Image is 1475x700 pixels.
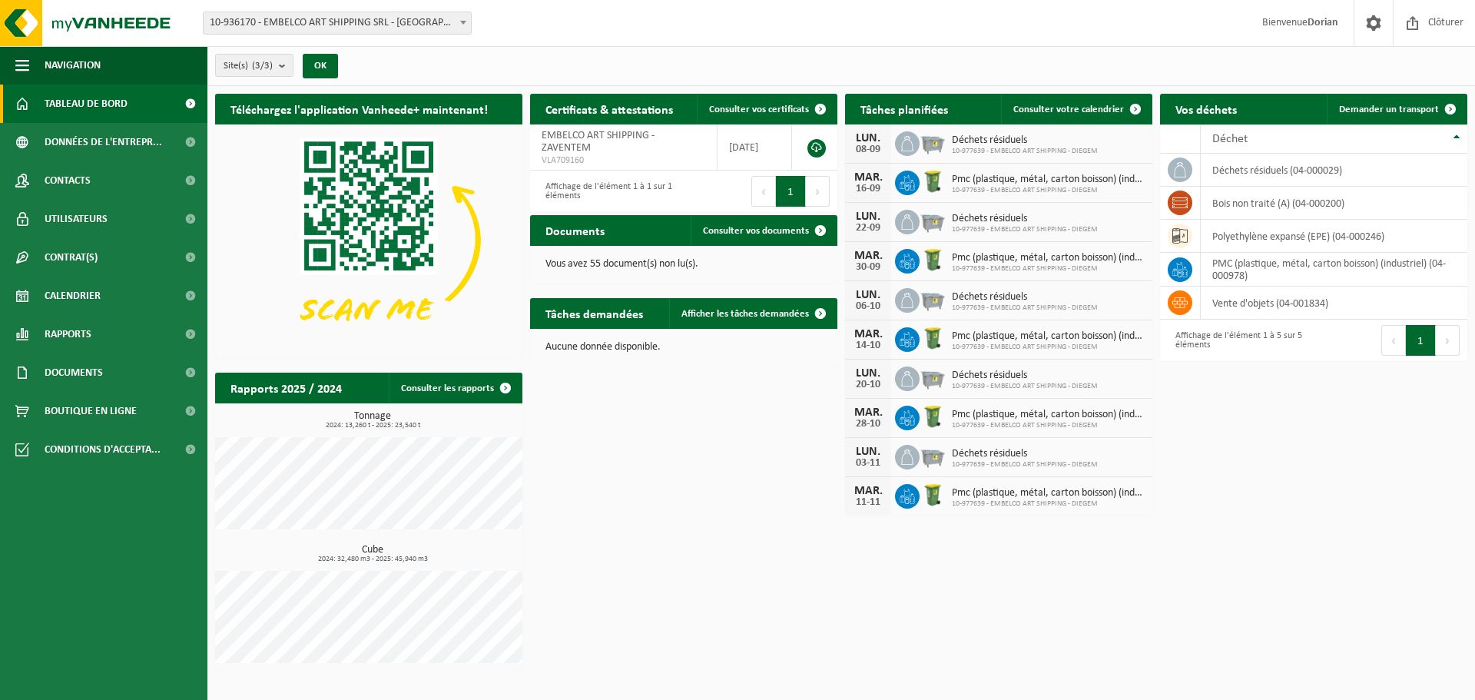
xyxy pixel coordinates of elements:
span: 10-977639 - EMBELCO ART SHIPPING - DIEGEM [952,186,1145,195]
span: Pmc (plastique, métal, carton boisson) (industriel) [952,487,1145,499]
span: Pmc (plastique, métal, carton boisson) (industriel) [952,252,1145,264]
button: Next [1436,325,1460,356]
button: Previous [1381,325,1406,356]
span: 10-977639 - EMBELCO ART SHIPPING - DIEGEM [952,382,1098,391]
span: Pmc (plastique, métal, carton boisson) (industriel) [952,409,1145,421]
span: Boutique en ligne [45,392,137,430]
span: Consulter votre calendrier [1013,105,1124,114]
span: 10-977639 - EMBELCO ART SHIPPING - DIEGEM [952,499,1145,509]
h3: Cube [223,545,522,563]
span: 10-977639 - EMBELCO ART SHIPPING - DIEGEM [952,264,1145,274]
img: WB-2500-GAL-GY-01 [920,129,946,155]
div: 14-10 [853,340,883,351]
a: Consulter vos certificats [697,94,836,124]
div: LUN. [853,211,883,223]
img: WB-2500-GAL-GY-01 [920,286,946,312]
button: Next [806,176,830,207]
span: Déchet [1212,133,1248,145]
span: Déchets résiduels [952,213,1098,225]
div: MAR. [853,250,883,262]
td: polyethylène expansé (EPE) (04-000246) [1201,220,1467,253]
h2: Certificats & attestations [530,94,688,124]
span: VLA709160 [542,154,705,167]
span: Site(s) [224,55,273,78]
span: 10-977639 - EMBELCO ART SHIPPING - DIEGEM [952,304,1098,313]
img: WB-0240-HPE-GN-50 [920,482,946,508]
span: 10-936170 - EMBELCO ART SHIPPING SRL - ETTERBEEK [203,12,472,35]
div: MAR. [853,485,883,497]
span: 2024: 13,260 t - 2025: 23,540 t [223,422,522,430]
span: Navigation [45,46,101,85]
span: 2024: 32,480 m3 - 2025: 45,940 m3 [223,556,522,563]
img: Download de VHEPlus App [215,124,522,355]
span: Pmc (plastique, métal, carton boisson) (industriel) [952,330,1145,343]
div: 30-09 [853,262,883,273]
span: 10-936170 - EMBELCO ART SHIPPING SRL - ETTERBEEK [204,12,471,34]
h3: Tonnage [223,411,522,430]
span: Contacts [45,161,91,200]
span: Déchets résiduels [952,370,1098,382]
p: Aucune donnée disponible. [545,342,822,353]
span: Déchets résiduels [952,134,1098,147]
img: WB-2500-GAL-GY-01 [920,443,946,469]
button: 1 [1406,325,1436,356]
h2: Vos déchets [1160,94,1252,124]
button: Site(s)(3/3) [215,54,293,77]
span: Pmc (plastique, métal, carton boisson) (industriel) [952,174,1145,186]
span: Consulter vos documents [703,226,809,236]
td: bois non traité (A) (04-000200) [1201,187,1467,220]
td: PMC (plastique, métal, carton boisson) (industriel) (04-000978) [1201,253,1467,287]
button: OK [303,54,338,78]
span: EMBELCO ART SHIPPING - ZAVENTEM [542,130,655,154]
div: 20-10 [853,380,883,390]
div: 06-10 [853,301,883,312]
span: Rapports [45,315,91,353]
a: Afficher les tâches demandées [669,298,836,329]
p: Vous avez 55 document(s) non lu(s). [545,259,822,270]
span: 10-977639 - EMBELCO ART SHIPPING - DIEGEM [952,460,1098,469]
span: 10-977639 - EMBELCO ART SHIPPING - DIEGEM [952,421,1145,430]
img: WB-0240-HPE-GN-50 [920,325,946,351]
span: Utilisateurs [45,200,108,238]
span: 10-977639 - EMBELCO ART SHIPPING - DIEGEM [952,343,1145,352]
div: LUN. [853,289,883,301]
span: Calendrier [45,277,101,315]
h2: Documents [530,215,620,245]
img: WB-2500-GAL-GY-01 [920,207,946,234]
div: MAR. [853,171,883,184]
span: Conditions d'accepta... [45,430,161,469]
button: Previous [751,176,776,207]
h2: Tâches planifiées [845,94,963,124]
div: 11-11 [853,497,883,508]
button: 1 [776,176,806,207]
h2: Téléchargez l'application Vanheede+ maintenant! [215,94,503,124]
span: Documents [45,353,103,392]
div: 08-09 [853,144,883,155]
div: 28-10 [853,419,883,430]
img: WB-2500-GAL-GY-01 [920,364,946,390]
a: Consulter les rapports [389,373,521,403]
span: 10-977639 - EMBELCO ART SHIPPING - DIEGEM [952,225,1098,234]
img: WB-0240-HPE-GN-50 [920,403,946,430]
h2: Tâches demandées [530,298,658,328]
span: 10-977639 - EMBELCO ART SHIPPING - DIEGEM [952,147,1098,156]
td: déchets résiduels (04-000029) [1201,154,1467,187]
td: [DATE] [718,124,792,171]
img: WB-0240-HPE-GN-50 [920,247,946,273]
a: Demander un transport [1327,94,1466,124]
div: Affichage de l'élément 1 à 1 sur 1 éléments [538,174,676,208]
div: LUN. [853,132,883,144]
div: LUN. [853,446,883,458]
div: LUN. [853,367,883,380]
span: Consulter vos certificats [709,105,809,114]
h2: Rapports 2025 / 2024 [215,373,357,403]
span: Afficher les tâches demandées [681,309,809,319]
div: 03-11 [853,458,883,469]
span: Tableau de bord [45,85,128,123]
div: Affichage de l'élément 1 à 5 sur 5 éléments [1168,323,1306,357]
div: MAR. [853,328,883,340]
img: WB-0240-HPE-GN-50 [920,168,946,194]
span: Demander un transport [1339,105,1439,114]
span: Déchets résiduels [952,448,1098,460]
div: 22-09 [853,223,883,234]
